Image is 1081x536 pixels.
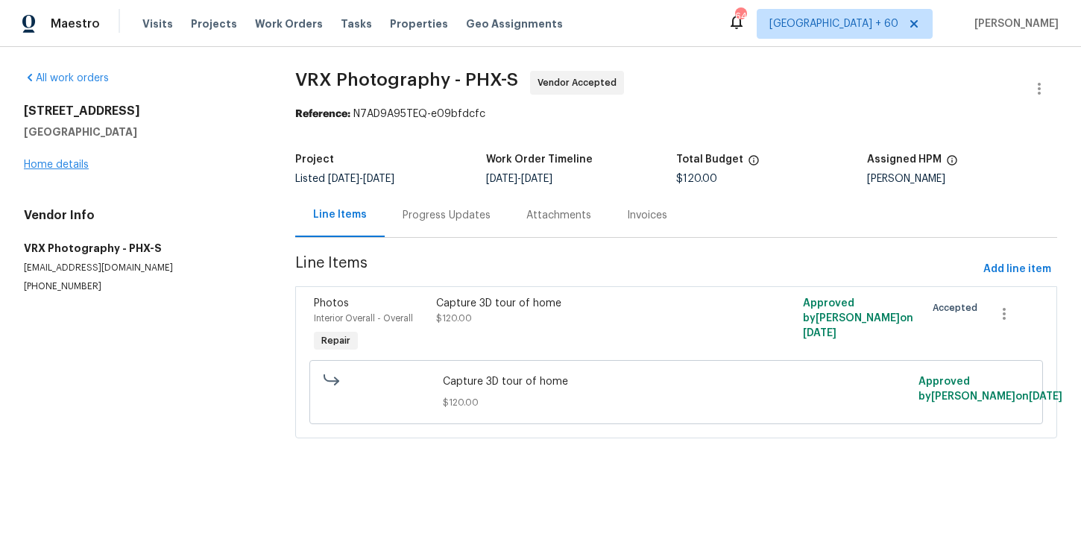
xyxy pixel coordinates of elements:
span: VRX Photography - PHX-S [295,71,518,89]
span: The total cost of line items that have been proposed by Opendoor. This sum includes line items th... [748,154,760,174]
div: Invoices [627,208,667,223]
h2: [STREET_ADDRESS] [24,104,259,119]
div: Attachments [526,208,591,223]
div: Capture 3D tour of home [436,296,733,311]
p: [PHONE_NUMBER] [24,280,259,293]
h4: Vendor Info [24,208,259,223]
span: Geo Assignments [466,16,563,31]
h5: VRX Photography - PHX-S [24,241,259,256]
span: Accepted [933,300,983,315]
span: Work Orders [255,16,323,31]
span: Properties [390,16,448,31]
div: Line Items [313,207,367,222]
span: Approved by [PERSON_NAME] on [918,376,1062,402]
span: Photos [314,298,349,309]
span: [DATE] [328,174,359,184]
span: $120.00 [443,395,910,410]
span: Line Items [295,256,977,283]
span: - [328,174,394,184]
span: Tasks [341,19,372,29]
span: The hpm assigned to this work order. [946,154,958,174]
span: [DATE] [803,328,836,338]
a: All work orders [24,73,109,83]
div: Progress Updates [403,208,491,223]
a: Home details [24,160,89,170]
h5: Assigned HPM [867,154,942,165]
span: Maestro [51,16,100,31]
button: Add line item [977,256,1057,283]
span: $120.00 [436,314,472,323]
p: [EMAIL_ADDRESS][DOMAIN_NAME] [24,262,259,274]
h5: Total Budget [676,154,743,165]
span: Projects [191,16,237,31]
span: [GEOGRAPHIC_DATA] + 60 [769,16,898,31]
h5: Work Order Timeline [486,154,593,165]
h5: Project [295,154,334,165]
span: [DATE] [1029,391,1062,402]
span: Approved by [PERSON_NAME] on [803,298,913,338]
span: [PERSON_NAME] [968,16,1059,31]
span: $120.00 [676,174,717,184]
span: Visits [142,16,173,31]
span: [DATE] [486,174,517,184]
span: Repair [315,333,356,348]
span: Capture 3D tour of home [443,374,910,389]
span: Vendor Accepted [538,75,623,90]
span: [DATE] [521,174,552,184]
div: 649 [735,9,746,24]
div: [PERSON_NAME] [867,174,1058,184]
span: Interior Overall - Overall [314,314,413,323]
span: Add line item [983,260,1051,279]
span: [DATE] [363,174,394,184]
div: N7AD9A95TEQ-e09bfdcfc [295,107,1057,122]
span: - [486,174,552,184]
h5: [GEOGRAPHIC_DATA] [24,124,259,139]
span: Listed [295,174,394,184]
b: Reference: [295,109,350,119]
